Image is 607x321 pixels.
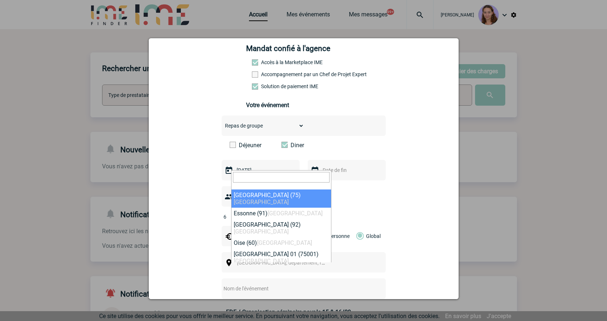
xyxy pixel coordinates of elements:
input: Nom de l'événement [222,284,366,293]
label: Global [356,226,361,246]
span: [GEOGRAPHIC_DATA], département, région... [237,260,338,266]
input: Date de fin [321,165,371,175]
li: [GEOGRAPHIC_DATA] 01 (75001) [231,248,331,267]
label: Accès à la Marketplace IME [252,59,284,65]
label: Prestation payante [252,71,284,77]
label: Conformité aux process achat client, Prise en charge de la facturation, Mutualisation de plusieur... [252,83,284,89]
li: [GEOGRAPHIC_DATA] (75) [231,189,331,208]
label: Déjeuner [230,142,272,149]
input: Nombre de participants [222,212,290,222]
span: [GEOGRAPHIC_DATA] [234,199,289,205]
h3: Votre événement [246,102,361,109]
h4: Mandat confié à l'agence [246,44,330,53]
label: Diner [281,142,323,149]
span: [GEOGRAPHIC_DATA] [268,210,323,217]
li: Oise (60) [231,237,331,248]
input: Date de début [235,165,285,175]
span: [GEOGRAPHIC_DATA] [234,258,289,265]
span: [GEOGRAPHIC_DATA] [257,239,312,246]
span: [GEOGRAPHIC_DATA] [234,228,289,235]
li: [GEOGRAPHIC_DATA] (92) [231,219,331,237]
li: Essonne (91) [231,208,331,219]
